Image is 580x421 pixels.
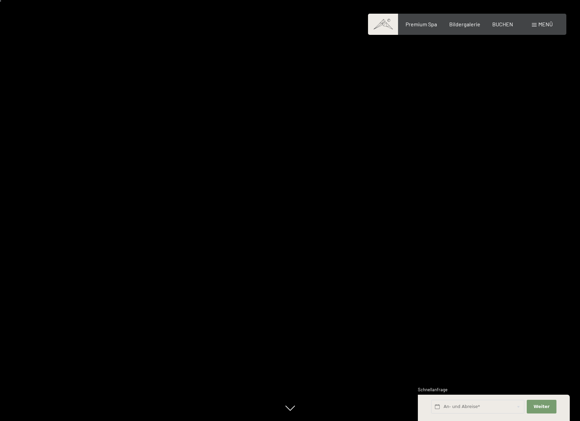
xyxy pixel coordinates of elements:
[418,387,448,392] span: Schnellanfrage
[527,400,556,414] button: Weiter
[406,21,437,27] a: Premium Spa
[492,21,513,27] a: BUCHEN
[538,21,553,27] span: Menü
[449,21,480,27] a: Bildergalerie
[534,404,550,410] span: Weiter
